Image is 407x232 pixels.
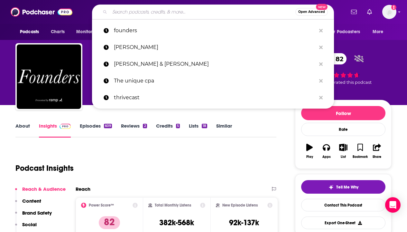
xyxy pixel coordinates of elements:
p: founders [114,22,316,39]
div: 609 [104,124,112,128]
p: Brand Safety [22,210,52,216]
button: Open AdvancedNew [295,8,328,16]
button: Content [15,198,41,210]
a: thrivecast [92,89,334,106]
h3: 92k-137k [229,218,259,227]
button: Export One-Sheet [301,217,385,229]
button: tell me why sparkleTell Me Why [301,180,385,194]
img: Founders [17,44,81,109]
span: Tell Me Why [336,185,358,190]
button: Brand Safety [15,210,52,222]
p: 82 [99,216,120,229]
button: open menu [325,26,369,38]
svg: Add a profile image [391,5,396,10]
span: New [316,4,328,10]
a: Charts [47,26,69,38]
h3: 382k-568k [159,218,194,227]
span: More [373,27,384,36]
a: 82 [323,53,347,64]
h2: Reach [76,186,90,192]
div: Apps [322,155,331,159]
a: Show notifications dropdown [348,6,359,17]
a: InsightsPodchaser Pro [39,123,71,138]
div: Play [306,155,313,159]
button: open menu [368,26,392,38]
a: Similar [216,123,232,138]
a: About [15,123,30,138]
img: User Profile [382,5,396,19]
button: open menu [72,26,107,38]
div: Search podcasts, credits, & more... [92,5,334,19]
button: List [335,140,352,163]
button: Apps [318,140,335,163]
div: Bookmark [353,155,368,159]
span: Podcasts [20,27,39,36]
button: Follow [301,106,385,120]
a: Credits5 [156,123,180,138]
p: Reach & Audience [22,186,66,192]
a: Episodes609 [80,123,112,138]
h2: Power Score™ [89,203,114,208]
div: 2 [143,124,147,128]
div: List [341,155,346,159]
h2: New Episode Listens [222,203,258,208]
button: Play [301,140,318,163]
img: Podchaser Pro [60,124,71,129]
span: rated this podcast [334,80,372,85]
input: Search podcasts, credits, & more... [110,7,295,17]
a: Contact This Podcast [301,199,385,211]
h2: Total Monthly Listens [155,203,191,208]
h1: Podcast Insights [15,163,74,173]
a: [PERSON_NAME] [92,39,334,56]
button: open menu [15,26,47,38]
button: Reach & Audience [15,186,66,198]
p: Social [22,221,37,227]
div: 18 [202,124,207,128]
div: Share [373,155,381,159]
a: Reviews2 [121,123,147,138]
button: Bookmark [352,140,368,163]
div: 5 [176,124,180,128]
a: The unique cpa [92,72,334,89]
div: Open Intercom Messenger [385,197,401,213]
span: For Podcasters [329,27,360,36]
a: [PERSON_NAME] & [PERSON_NAME] [92,56,334,72]
a: founders [92,22,334,39]
span: 82 [329,53,347,64]
p: big show [114,39,316,56]
button: Share [369,140,385,163]
p: thrivecast [114,89,316,106]
img: Podchaser - Follow, Share and Rate Podcasts [11,6,72,18]
p: The unique cpa [114,72,316,89]
p: halford & brough [114,56,316,72]
div: Rate [301,123,385,136]
a: Lists18 [189,123,207,138]
p: Content [22,198,41,204]
button: Show profile menu [382,5,396,19]
span: Logged in as AparnaKulkarni [382,5,396,19]
span: Charts [51,27,65,36]
div: 82 3 peoplerated this podcast [295,49,392,89]
span: Monitoring [76,27,99,36]
a: Show notifications dropdown [365,6,375,17]
img: tell me why sparkle [328,185,334,190]
span: Open Advanced [298,10,325,14]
